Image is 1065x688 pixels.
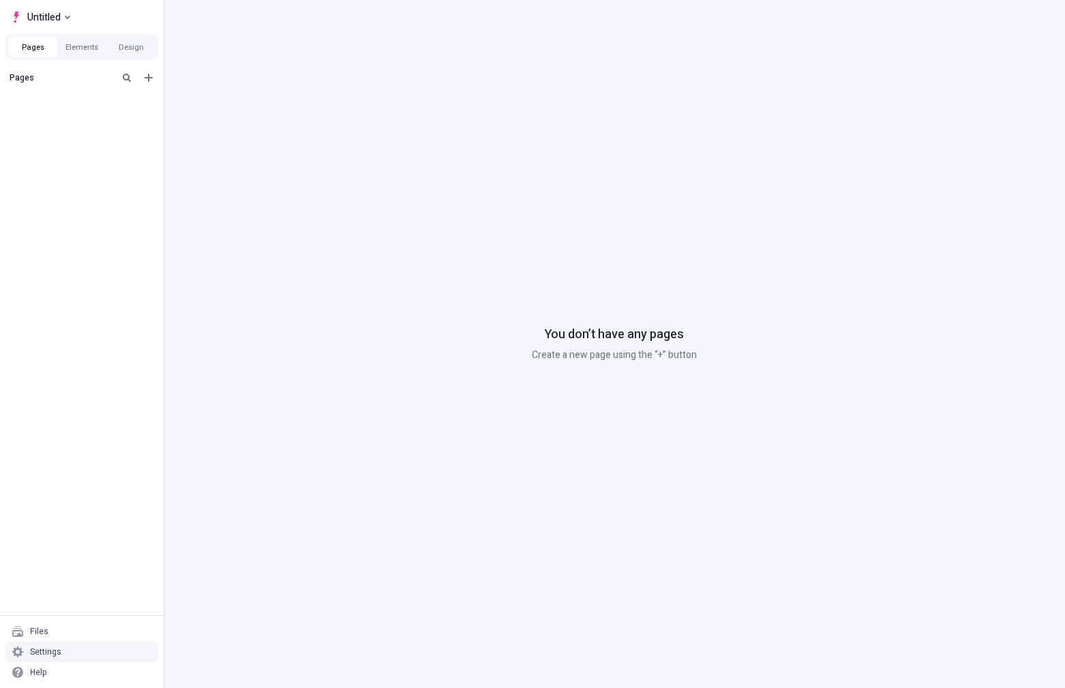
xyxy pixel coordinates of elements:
[30,646,61,657] div: Settings
[532,348,697,363] p: Create a new page using the “+” button
[30,626,48,637] div: Files
[5,7,76,27] button: Select site
[30,667,47,678] div: Help
[10,72,113,83] div: Pages
[57,37,106,57] button: Elements
[106,37,155,57] button: Design
[8,37,57,57] button: Pages
[140,70,157,86] button: Add new
[545,326,684,344] p: You don’t have any pages
[27,9,61,25] span: Untitled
